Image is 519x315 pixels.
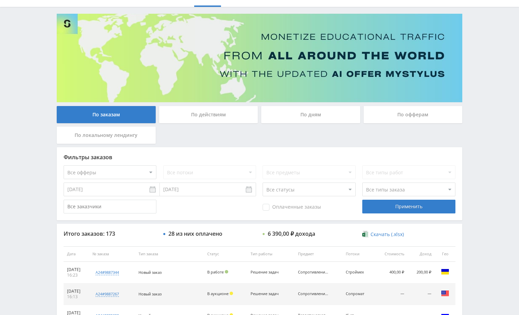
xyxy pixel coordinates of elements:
[408,262,435,283] td: 200,00 ₽
[64,246,89,262] th: Дата
[268,231,315,237] div: 6 390,00 ₽ дохода
[230,292,233,295] span: Холд
[64,154,455,160] div: Фильтры заказов
[251,292,281,296] div: Решение задач
[362,200,455,213] div: Применить
[57,106,156,123] div: По заказам
[135,246,204,262] th: Тип заказа
[374,262,408,283] td: 400,00 ₽
[346,270,371,275] div: Строймех
[362,231,404,238] a: Скачать (.xlsx)
[207,269,224,275] span: В работе
[408,283,435,305] td: —
[225,270,228,273] span: Подтвержден
[96,270,119,275] div: a24#9887344
[67,267,86,272] div: [DATE]
[362,231,368,237] img: xlsx
[204,246,247,262] th: Статус
[159,106,258,123] div: По действиям
[139,270,162,275] span: Новый заказ
[251,270,281,275] div: Решение задач
[168,231,222,237] div: 28 из них оплачено
[441,289,449,297] img: usa.png
[261,106,360,123] div: По дням
[263,204,321,211] span: Оплаченные заказы
[346,292,371,296] div: Сопромат
[364,106,463,123] div: По офферам
[207,291,229,296] span: В аукционе
[57,14,462,102] img: Banner
[374,283,408,305] td: —
[64,231,156,237] div: Итого заказов: 173
[67,294,86,300] div: 16:13
[441,268,449,276] img: ukr.png
[89,246,135,262] th: № заказа
[298,292,329,296] div: Сопротивление материалов
[435,246,455,262] th: Гео
[342,246,374,262] th: Потоки
[57,127,156,144] div: По локальному лендингу
[408,246,435,262] th: Доход
[371,232,404,237] span: Скачать (.xlsx)
[374,246,408,262] th: Стоимость
[298,270,329,275] div: Сопротивление материалов
[139,291,162,296] span: Новый заказ
[247,246,295,262] th: Тип работы
[295,246,342,262] th: Предмет
[64,200,156,213] input: Все заказчики
[96,291,119,297] div: a24#9887267
[67,289,86,294] div: [DATE]
[67,272,86,278] div: 16:23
